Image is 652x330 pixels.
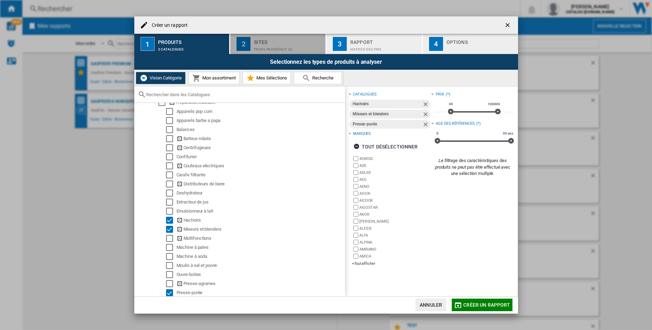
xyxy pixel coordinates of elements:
[166,144,177,151] md-checkbox: Select
[177,217,344,224] div: Hachoirs
[353,177,358,182] input: brand.name
[353,205,358,210] input: brand.name
[353,92,377,97] div: catalogues
[435,131,440,136] span: 0
[166,208,177,215] md-checkbox: Select
[254,44,323,51] div: Profil par défaut (2)
[158,37,227,44] div: Produits
[333,37,347,51] div: 3
[177,181,344,187] div: Distributeurs de biere
[463,302,510,308] span: Créer un rapport
[166,280,177,287] md-checkbox: Select
[166,108,177,115] md-checkbox: Select
[353,156,358,161] input: brand.name
[359,198,431,203] label: AICOOK
[310,75,334,80] span: Recherche
[166,235,177,242] md-checkbox: Select
[353,120,422,129] div: Presse-purée
[166,135,177,142] md-checkbox: Select
[359,156,431,161] label: 4SWISS
[415,299,446,311] button: Annuler
[327,34,422,54] button: 3 Rapport Matrice des prix
[188,72,240,84] button: Mon assortiment
[166,262,177,269] md-checkbox: Select
[353,219,358,224] input: brand.name
[353,131,371,137] div: Marques
[177,262,344,269] div: Moulin à sel et poivre
[353,254,358,259] input: brand.name
[230,34,326,54] button: 2 Sites Profil par défaut (2)
[166,199,177,206] md-checkbox: Select
[201,75,236,80] span: Mon assortiment
[352,261,431,266] div: +Tout afficher
[254,37,323,44] div: Sites
[166,289,177,296] md-checkbox: Select
[353,140,418,153] div: tout désélectionner
[353,184,358,189] input: brand.name
[359,191,431,196] label: AICOK
[166,217,177,224] md-checkbox: Select
[166,171,177,178] md-checkbox: Select
[177,289,344,296] div: Presse-purée
[166,190,177,197] md-checkbox: Select
[353,100,422,108] div: Hachoirs
[447,37,515,44] div: Options
[501,18,515,32] button: getI18NText('BUTTONS.CLOSE_DIALOG')
[353,212,358,217] input: brand.name
[359,184,431,189] label: AENO
[148,22,188,29] h4: Créer un rapport
[436,92,444,97] div: Prix
[166,181,177,187] md-checkbox: Select
[350,37,419,44] div: Rapport
[504,22,512,30] ng-md-icon: getI18NText('BUTTONS.CLOSE_DIALOG')
[353,240,358,245] input: brand.name
[166,117,177,124] md-checkbox: Select
[502,131,514,136] span: 30 ans
[422,101,430,109] ng-md-icon: Retirer
[166,271,177,278] md-checkbox: Select
[177,153,344,160] div: Confiturier
[177,108,344,115] div: Appareils pop corn
[353,233,358,238] input: brand.name
[177,235,344,242] div: Multifonctions
[136,72,186,84] button: Vision Catégorie
[359,163,431,168] label: ADE
[166,126,177,133] md-checkbox: Select
[177,117,344,124] div: Appareils barbe a papa
[177,126,344,133] div: Balances
[359,254,431,259] label: AMICA
[359,170,431,175] label: ADLER
[353,110,422,118] div: Mixeurs et blenders
[359,177,431,182] label: AEG
[359,240,431,245] label: ALPINA
[177,253,344,260] div: Machine à soda
[359,226,431,231] label: ALESSI
[353,170,358,175] input: brand.name
[294,72,342,84] button: Recherche
[158,44,227,51] div: 3 catalogues
[359,219,431,224] label: [PERSON_NAME]
[177,162,344,169] div: Couteaux electriques
[166,253,177,260] md-checkbox: Select
[359,205,431,210] label: AIGOSTAR
[177,199,344,206] div: Extracteur de jus
[353,226,358,231] input: brand.name
[166,153,177,160] md-checkbox: Select
[177,135,344,142] div: Batteur-robots
[422,121,430,129] ng-md-icon: Retirer
[448,101,454,107] span: 0€
[134,54,518,70] div: Selectionnez les types de produits à analyser
[177,271,344,278] div: Ouvre-boites
[166,226,177,233] md-checkbox: Select
[353,198,358,203] input: brand.name
[353,191,358,196] input: brand.name
[359,247,431,252] label: AMBIANO
[141,37,155,51] div: 1
[177,171,344,178] div: Carafe filtrante
[429,37,443,51] div: 4
[177,208,344,215] div: Emulsionneur à lait
[140,74,148,82] img: wiser-icon-white.png
[423,34,518,54] button: 4 Options
[359,233,431,238] label: ALFA
[177,144,344,151] div: Centrifugeuse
